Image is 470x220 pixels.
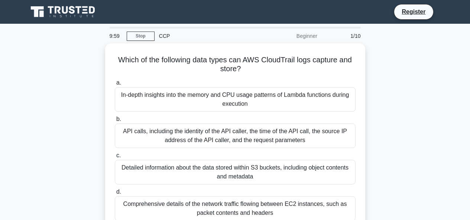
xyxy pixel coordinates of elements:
span: a. [116,79,121,86]
div: In-depth insights into the memory and CPU usage patterns of Lambda functions during execution [115,87,356,112]
div: Detailed information about the data stored within S3 buckets, including object contents and metadata [115,160,356,184]
div: Beginner [257,29,322,43]
span: b. [116,116,121,122]
span: d. [116,188,121,195]
a: Stop [127,32,155,41]
span: c. [116,152,121,158]
div: CCP [155,29,257,43]
h5: Which of the following data types can AWS CloudTrail logs capture and store? [114,55,356,74]
div: API calls, including the identity of the API caller, the time of the API call, the source IP addr... [115,124,356,148]
a: Register [397,7,430,16]
div: 9:59 [105,29,127,43]
div: 1/10 [322,29,365,43]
